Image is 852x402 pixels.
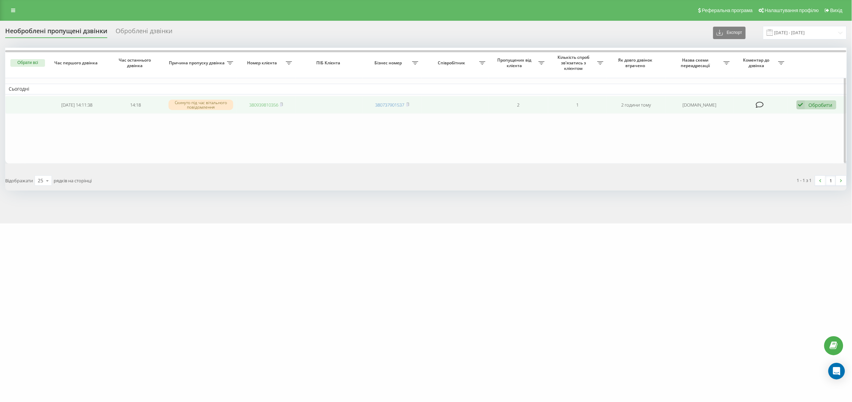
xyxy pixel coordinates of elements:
td: Сьогодні [5,84,847,94]
div: Скинуто під час вітального повідомлення [169,100,233,110]
a: 380737901537 [375,102,405,108]
span: Причина пропуску дзвінка [169,60,227,66]
td: 14:18 [106,96,165,114]
span: Реферальна програма [702,8,753,13]
span: Час першого дзвінка [53,60,100,66]
span: Відображати [5,177,33,184]
a: 380939810356 [249,102,278,108]
span: Номер клієнта [240,60,286,66]
span: ПІБ Клієнта [302,60,356,66]
span: Бізнес номер [366,60,412,66]
span: Кількість спроб зв'язатись з клієнтом [552,55,597,71]
button: Обрати всі [10,59,45,67]
span: Пропущених від клієнта [492,57,538,68]
span: Налаштування профілю [765,8,819,13]
td: 2 [489,96,548,114]
td: [DOMAIN_NAME] [666,96,733,114]
div: 25 [38,177,43,184]
a: 1 [826,176,836,185]
span: Як довго дзвінок втрачено [613,57,660,68]
div: Open Intercom Messenger [828,363,845,380]
div: 1 - 1 з 1 [797,177,812,184]
span: Коментар до дзвінка [737,57,778,68]
span: рядків на сторінці [54,177,92,184]
div: Оброблені дзвінки [116,27,172,38]
div: Обробити [809,102,833,108]
span: Вихід [831,8,843,13]
td: 1 [548,96,607,114]
td: [DATE] 14:11:38 [47,96,106,114]
div: Необроблені пропущені дзвінки [5,27,107,38]
span: Час останнього дзвінка [112,57,159,68]
span: Співробітник [425,60,480,66]
button: Експорт [713,27,746,39]
td: 2 години тому [607,96,666,114]
span: Назва схеми переадресації [669,57,724,68]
